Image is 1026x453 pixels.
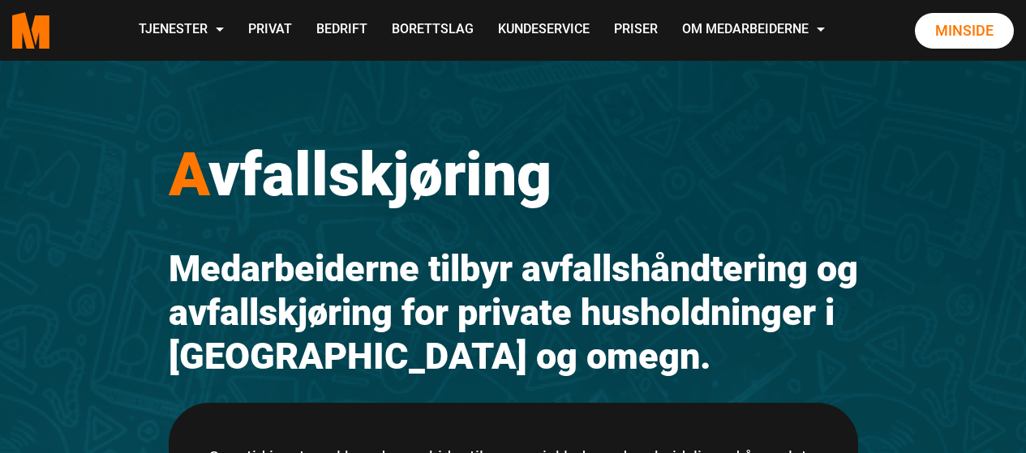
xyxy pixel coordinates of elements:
h1: vfallskjøring [169,138,858,211]
a: Bedrift [304,2,380,59]
a: Privat [236,2,304,59]
a: Tjenester [127,2,236,59]
a: Kundeservice [486,2,602,59]
a: Om Medarbeiderne [670,2,837,59]
a: Minside [915,13,1014,49]
span: A [169,139,208,210]
a: Priser [602,2,670,59]
a: Borettslag [380,2,486,59]
h2: Medarbeiderne tilbyr avfallshåndtering og avfallskjøring for private husholdninger i [GEOGRAPHIC_... [169,247,858,378]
